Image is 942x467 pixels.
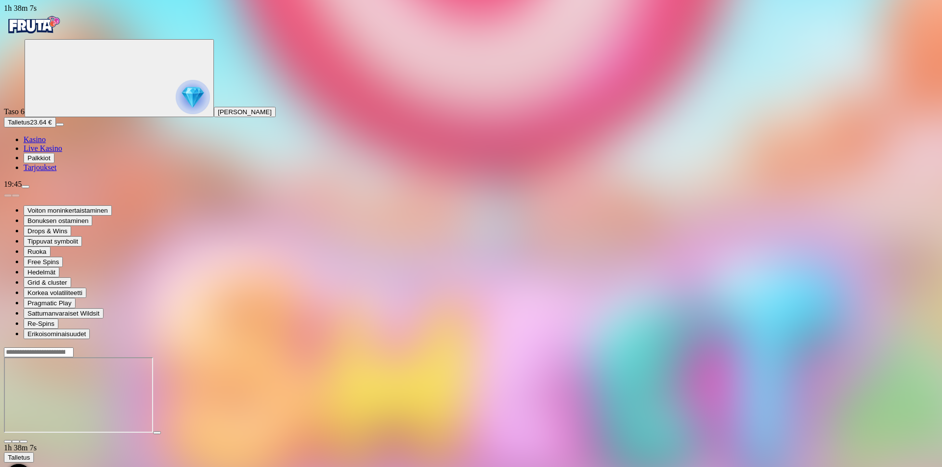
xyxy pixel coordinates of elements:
button: Hedelmät [24,267,59,277]
span: Re-Spins [27,320,54,327]
button: Bonuksen ostaminen [24,216,92,226]
button: [PERSON_NAME] [214,107,276,117]
nav: Primary [4,13,938,172]
span: Talletus [8,454,30,461]
span: Free Spins [27,258,59,266]
a: Fruta [4,30,63,39]
button: Palkkiot [24,153,54,163]
button: Voiton moninkertaistaminen [24,205,112,216]
button: chevron-down icon [12,440,20,443]
button: next slide [12,194,20,197]
span: Grid & cluster [27,279,67,286]
button: Re-Spins [24,319,58,329]
span: Hedelmät [27,269,55,276]
button: play icon [153,431,161,434]
span: [PERSON_NAME] [218,108,272,116]
span: user session time [4,443,37,452]
span: Pragmatic Play [27,299,72,307]
iframe: Sweet Bonanza [4,357,153,433]
span: Erikoisominaisuudet [27,330,86,338]
span: Ruoka [27,248,47,255]
img: reward progress [176,80,210,114]
a: Tarjoukset [24,163,56,172]
button: Pragmatic Play [24,298,76,308]
button: fullscreen icon [20,440,27,443]
button: close icon [4,440,12,443]
span: Palkkiot [27,154,51,162]
button: Talletus [4,452,34,463]
span: Korkea volatiliteetti [27,289,82,296]
button: prev slide [4,194,12,197]
button: Grid & cluster [24,277,71,288]
button: Erikoisominaisuudet [24,329,90,339]
button: Ruoka [24,246,51,257]
span: Bonuksen ostaminen [27,217,88,224]
button: reward progress [25,39,214,117]
span: Talletus [8,119,30,126]
button: Sattumanvaraiset Wildsit [24,308,104,319]
span: Drops & Wins [27,227,67,235]
a: Live Kasino [24,144,62,152]
img: Fruta [4,13,63,37]
span: Taso 6 [4,107,25,116]
button: menu [56,123,64,126]
a: Kasino [24,135,46,144]
button: Free Spins [24,257,63,267]
span: Sattumanvaraiset Wildsit [27,310,100,317]
button: Drops & Wins [24,226,71,236]
input: Search [4,347,74,357]
nav: Main menu [4,135,938,172]
span: 19:45 [4,180,22,188]
span: Voiton moninkertaistaminen [27,207,108,214]
button: Talletusplus icon23.64 € [4,117,56,127]
button: Tippuvat symbolit [24,236,82,246]
span: user session time [4,4,37,12]
button: menu [22,185,29,188]
button: Korkea volatiliteetti [24,288,86,298]
span: 23.64 € [30,119,52,126]
span: Tippuvat symbolit [27,238,78,245]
